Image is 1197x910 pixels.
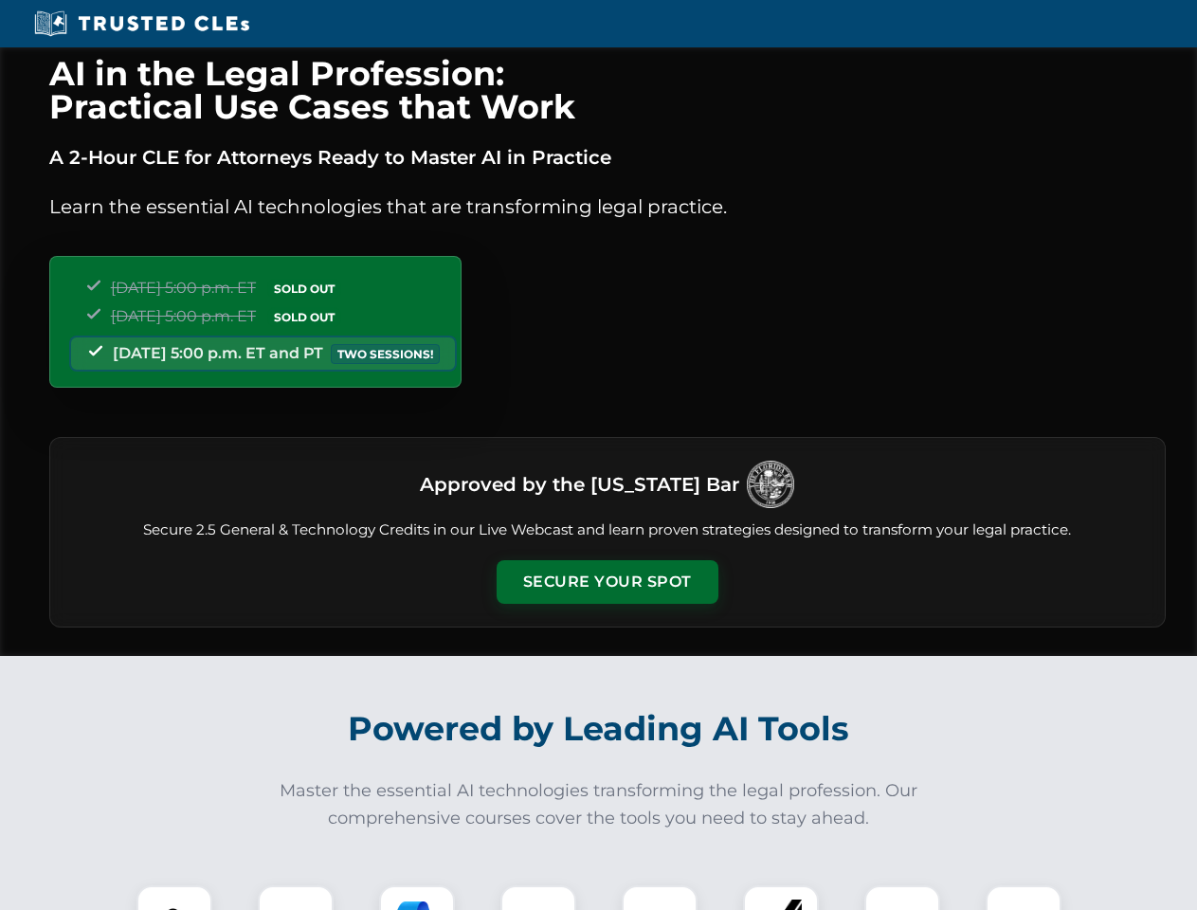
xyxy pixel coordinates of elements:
p: Secure 2.5 General & Technology Credits in our Live Webcast and learn proven strategies designed ... [73,519,1142,541]
h3: Approved by the [US_STATE] Bar [420,467,739,501]
p: Master the essential AI technologies transforming the legal profession. Our comprehensive courses... [267,777,931,832]
p: A 2-Hour CLE for Attorneys Ready to Master AI in Practice [49,142,1166,173]
img: Trusted CLEs [28,9,255,38]
span: [DATE] 5:00 p.m. ET [111,279,256,297]
h2: Powered by Leading AI Tools [74,696,1124,762]
img: Logo [747,461,794,508]
span: SOLD OUT [267,307,341,327]
span: SOLD OUT [267,279,341,299]
span: [DATE] 5:00 p.m. ET [111,307,256,325]
p: Learn the essential AI technologies that are transforming legal practice. [49,191,1166,222]
h1: AI in the Legal Profession: Practical Use Cases that Work [49,57,1166,123]
button: Secure Your Spot [497,560,718,604]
